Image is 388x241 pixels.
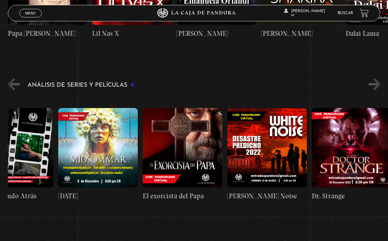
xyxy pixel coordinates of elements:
h4: [PERSON_NAME] [261,28,341,39]
span: [PERSON_NAME] [284,9,325,17]
button: Next [369,78,380,90]
a: [DATE] [58,95,138,214]
a: El exorcista del Papa [143,95,222,214]
h4: [DATE] [58,191,138,201]
a: [PERSON_NAME] Noise [227,95,307,214]
a: Buscar [338,11,353,15]
a: View your shopping cart [360,9,369,17]
h4: Papa [PERSON_NAME] [8,28,87,39]
h3: Análisis de series y películas [28,82,134,88]
h4: El exorcista del Papa [143,191,222,201]
span: Cerrar [23,16,38,21]
h4: Lil Nas X [92,28,172,39]
span: Menu [25,11,36,15]
h4: [PERSON_NAME] [177,28,256,39]
button: Previous [8,78,19,90]
h4: [PERSON_NAME] Noise [227,191,307,201]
